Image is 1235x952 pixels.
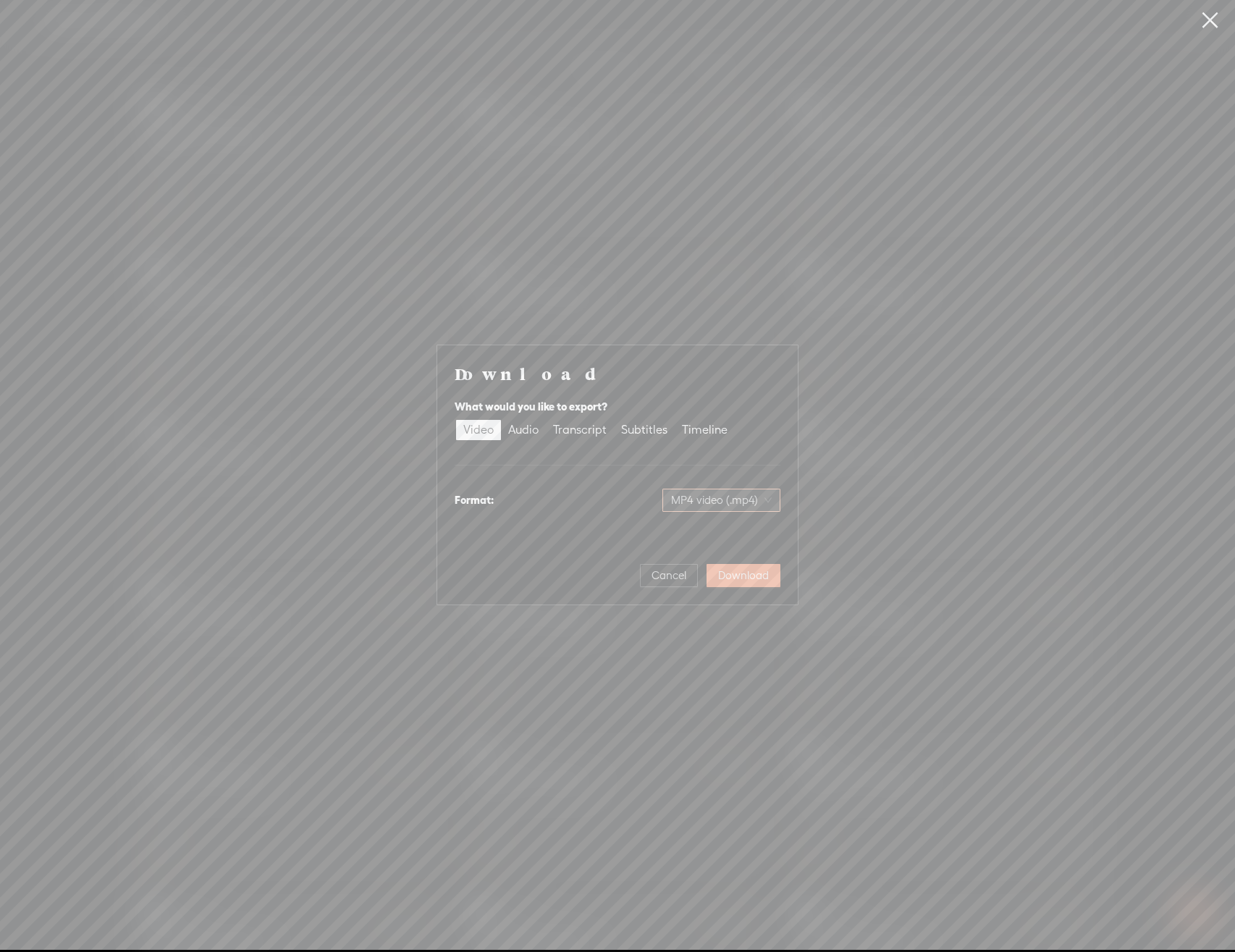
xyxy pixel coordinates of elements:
[508,420,539,440] div: Audio
[707,564,780,587] button: Download
[463,420,494,440] div: Video
[455,492,494,509] div: Format:
[621,420,667,440] div: Subtitles
[652,568,686,583] span: Cancel
[553,420,607,440] div: Transcript
[718,568,769,583] span: Download
[455,418,736,442] div: segmented control
[671,489,772,511] span: MP4 video (.mp4)
[640,564,698,587] button: Cancel
[682,420,728,440] div: Timeline
[455,363,780,384] h4: Download
[455,398,780,416] div: What would you like to export?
